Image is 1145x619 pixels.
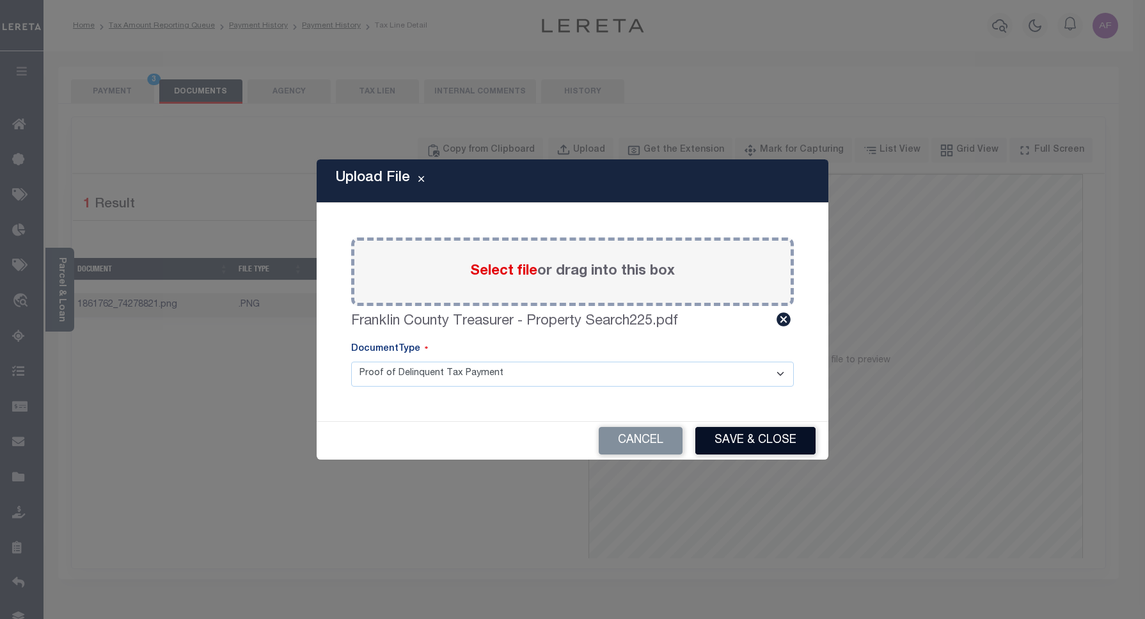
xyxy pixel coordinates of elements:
[410,173,432,189] button: Close
[695,427,816,454] button: Save & Close
[336,170,410,186] h5: Upload File
[470,261,675,282] label: or drag into this box
[470,264,537,278] span: Select file
[351,311,678,332] label: Franklin County Treasurer - Property Search225.pdf
[599,427,683,454] button: Cancel
[351,342,428,357] label: DocumentType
